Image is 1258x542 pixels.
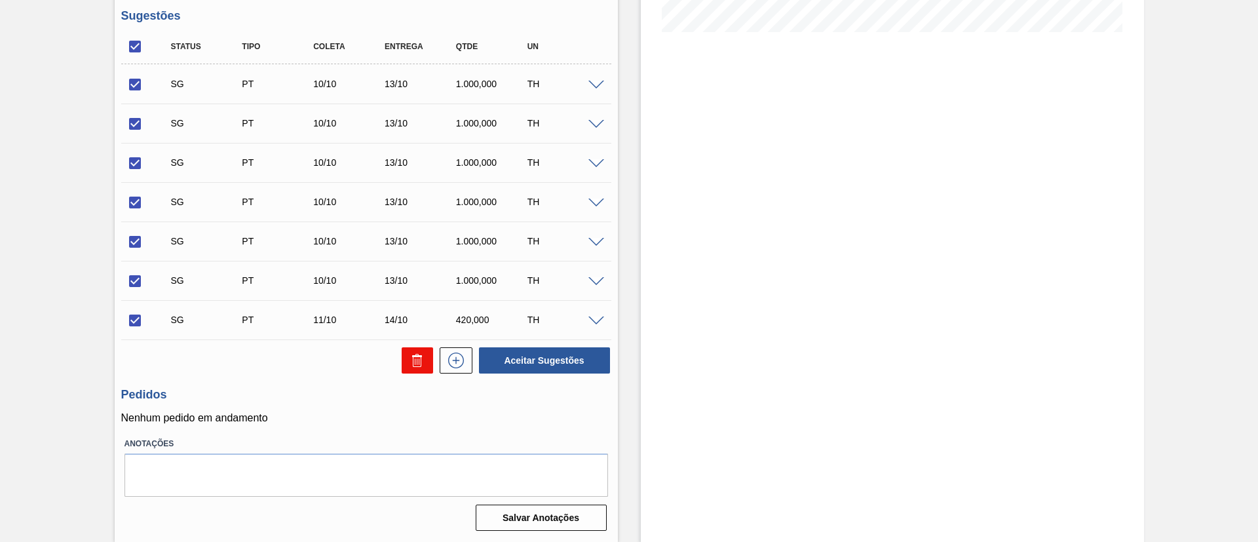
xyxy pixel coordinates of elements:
div: Pedido de Transferência [238,236,318,246]
div: Nova sugestão [433,347,472,374]
div: 1.000,000 [453,118,532,128]
div: 14/10/2025 [381,315,461,325]
div: 1.000,000 [453,236,532,246]
div: Coleta [310,42,389,51]
div: UN [524,42,603,51]
div: 1.000,000 [453,275,532,286]
div: 13/10/2025 [381,118,461,128]
div: TH [524,236,603,246]
div: Qtde [453,42,532,51]
div: 10/10/2025 [310,79,389,89]
div: 10/10/2025 [310,275,389,286]
h3: Pedidos [121,388,611,402]
div: 13/10/2025 [381,197,461,207]
div: Pedido de Transferência [238,275,318,286]
div: Sugestão Criada [168,157,247,168]
div: Pedido de Transferência [238,315,318,325]
div: Pedido de Transferência [238,157,318,168]
p: Nenhum pedido em andamento [121,412,611,424]
div: Tipo [238,42,318,51]
div: 1.000,000 [453,79,532,89]
div: 13/10/2025 [381,236,461,246]
div: 10/10/2025 [310,118,389,128]
div: TH [524,275,603,286]
div: TH [524,157,603,168]
button: Aceitar Sugestões [479,347,610,374]
div: Sugestão Criada [168,118,247,128]
div: 10/10/2025 [310,157,389,168]
div: 1.000,000 [453,157,532,168]
div: Sugestão Criada [168,315,247,325]
div: 13/10/2025 [381,79,461,89]
div: 10/10/2025 [310,197,389,207]
div: Aceitar Sugestões [472,346,611,375]
div: 11/10/2025 [310,315,389,325]
div: Status [168,42,247,51]
div: Excluir Sugestões [395,347,433,374]
div: TH [524,79,603,89]
div: Sugestão Criada [168,79,247,89]
div: 420,000 [453,315,532,325]
div: 13/10/2025 [381,157,461,168]
div: TH [524,197,603,207]
div: 10/10/2025 [310,236,389,246]
div: Sugestão Criada [168,197,247,207]
div: 13/10/2025 [381,275,461,286]
button: Salvar Anotações [476,505,607,531]
div: Entrega [381,42,461,51]
div: Pedido de Transferência [238,118,318,128]
div: Sugestão Criada [168,275,247,286]
div: Pedido de Transferência [238,197,318,207]
div: TH [524,118,603,128]
div: TH [524,315,603,325]
div: Pedido de Transferência [238,79,318,89]
div: 1.000,000 [453,197,532,207]
label: Anotações [124,435,608,454]
div: Sugestão Criada [168,236,247,246]
h3: Sugestões [121,9,611,23]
